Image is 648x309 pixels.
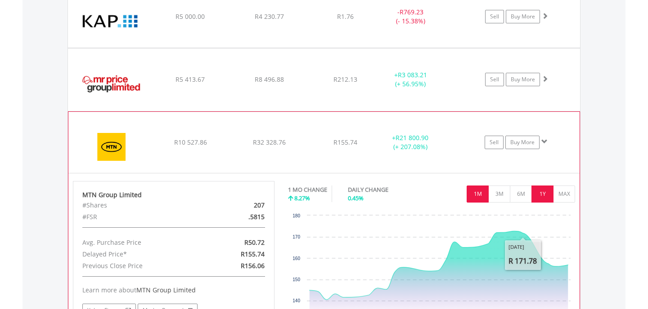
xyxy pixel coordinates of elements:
span: R5 413.67 [175,75,205,84]
text: 150 [292,277,300,282]
text: 170 [292,234,300,239]
div: DAILY CHANGE [348,185,420,194]
text: 180 [292,213,300,218]
div: - (- 15.38%) [377,8,445,26]
a: Sell [485,10,504,23]
span: R769.23 [400,8,423,16]
button: 6M [510,185,532,203]
span: R155.74 [241,250,265,258]
span: 8.27% [294,194,310,202]
a: Sell [485,136,504,149]
div: #Shares [76,199,206,211]
span: R50.72 [244,238,265,247]
button: 1M [467,185,489,203]
div: + (+ 56.95%) [377,71,445,88]
div: Avg. Purchase Price [76,237,206,248]
span: R10 527.86 [174,138,207,146]
text: 160 [292,256,300,261]
a: Buy More [505,136,540,149]
div: Delayed Price* [76,248,206,260]
button: MAX [553,185,575,203]
span: 0.45% [348,194,364,202]
span: R5 000.00 [175,12,205,21]
img: EQU.ZA.MTN.png [73,123,150,171]
div: 207 [206,199,271,211]
a: Buy More [506,10,540,23]
text: 140 [292,298,300,303]
span: R212.13 [333,75,357,84]
span: R21 800.90 [396,133,428,142]
span: R8 496.88 [255,75,284,84]
span: R32 328.76 [253,138,286,146]
button: 3M [488,185,510,203]
div: Learn more about [82,286,265,295]
a: Sell [485,73,504,86]
div: Previous Close Price [76,260,206,272]
div: #FSR [76,211,206,223]
a: Buy More [506,73,540,86]
button: 1Y [531,185,553,203]
span: R4 230.77 [255,12,284,21]
span: R155.74 [333,138,357,146]
div: MTN Group Limited [82,190,265,199]
span: MTN Group Limited [136,286,196,294]
span: R3 083.21 [398,71,427,79]
div: .5815 [206,211,271,223]
img: EQU.ZA.MRP.png [72,60,150,108]
div: + (+ 207.08%) [377,133,444,151]
span: R156.06 [241,261,265,270]
div: 1 MO CHANGE [288,185,327,194]
span: R1.76 [337,12,354,21]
